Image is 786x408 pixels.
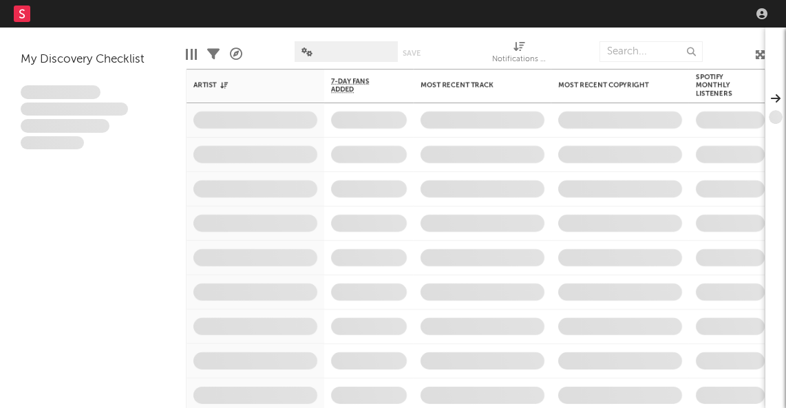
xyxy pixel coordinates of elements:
[403,50,421,57] button: Save
[492,34,547,74] div: Notifications (Artist)
[331,77,386,94] span: 7-Day Fans Added
[393,78,407,92] button: Filter by 7-Day Fans Added
[21,119,109,133] span: Praesent ac interdum
[421,81,524,89] div: Most Recent Track
[21,85,100,99] span: Lorem ipsum dolor
[21,52,165,68] div: My Discovery Checklist
[751,78,765,92] button: Filter by Spotify Monthly Listeners
[193,81,297,89] div: Artist
[304,78,317,92] button: Filter by Artist
[531,78,544,92] button: Filter by Most Recent Track
[599,41,703,62] input: Search...
[186,34,197,74] div: Edit Columns
[230,34,242,74] div: A&R Pipeline
[21,136,84,150] span: Aliquam viverra
[558,81,661,89] div: Most Recent Copyright
[21,103,128,116] span: Integer aliquet in purus et
[668,78,682,92] button: Filter by Most Recent Copyright
[492,52,547,68] div: Notifications (Artist)
[696,73,744,98] div: Spotify Monthly Listeners
[207,34,220,74] div: Filters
